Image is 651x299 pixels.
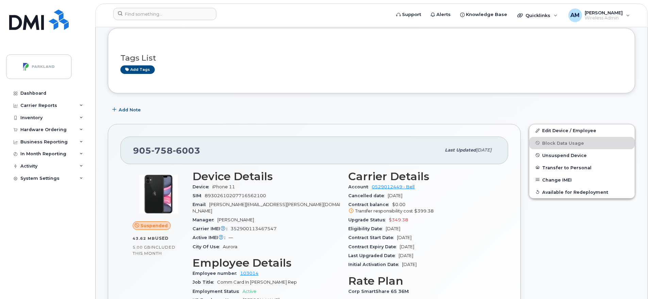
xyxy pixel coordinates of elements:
[138,174,179,215] img: iPhone_11.jpg
[217,280,297,285] span: Comm Card In [PERSON_NAME] Rep
[348,289,412,294] span: Corp SmartShare 65 36M
[155,236,169,241] span: used
[391,8,426,21] a: Support
[133,245,151,250] span: 5.00 GB
[525,13,550,18] span: Quicklinks
[542,189,608,194] span: Available for Redeployment
[243,289,256,294] span: Active
[348,226,386,231] span: Eligibility Date
[348,202,496,214] span: $0.00
[585,10,623,15] span: [PERSON_NAME]
[193,257,340,269] h3: Employee Details
[542,153,587,158] span: Unsuspend Device
[151,145,173,156] span: 758
[193,271,240,276] span: Employee number
[240,271,258,276] a: 103014
[193,235,229,240] span: Active IMEI
[193,202,209,207] span: Email
[229,235,233,240] span: —
[529,137,635,149] button: Block Data Usage
[445,147,476,153] span: Last updated
[397,235,412,240] span: [DATE]
[426,8,455,21] a: Alerts
[193,184,212,189] span: Device
[348,202,392,207] span: Contract balance
[564,9,635,22] div: Athira Mani
[348,184,372,189] span: Account
[133,145,200,156] span: 905
[529,161,635,174] button: Transfer to Personal
[223,244,237,249] span: Aurora
[193,202,340,213] span: [PERSON_NAME][EMAIL_ADDRESS][PERSON_NAME][DOMAIN_NAME]
[372,184,415,189] a: 0529012449 - Bell
[529,174,635,186] button: Change IMEI
[348,262,402,267] span: Initial Activation Date
[414,208,434,214] span: $399.38
[399,253,413,258] span: [DATE]
[355,208,413,214] span: Transfer responsibility cost
[348,253,399,258] span: Last Upgraded Date
[529,124,635,137] a: Edit Device / Employee
[348,193,388,198] span: Cancelled date
[570,11,580,19] span: AM
[205,193,266,198] span: 89302610207716562100
[120,54,622,62] h3: Tags List
[513,9,562,22] div: Quicklinks
[466,11,507,18] span: Knowledge Base
[388,193,402,198] span: [DATE]
[402,262,417,267] span: [DATE]
[400,244,414,249] span: [DATE]
[133,236,155,241] span: 43.62 MB
[173,145,200,156] span: 6003
[348,217,389,222] span: Upgrade Status
[529,149,635,161] button: Unsuspend Device
[348,170,496,183] h3: Carrier Details
[193,170,340,183] h3: Device Details
[348,244,400,249] span: Contract Expiry Date
[193,226,231,231] span: Carrier IMEI
[389,217,408,222] span: $349.38
[386,226,400,231] span: [DATE]
[348,235,397,240] span: Contract Start Date
[133,245,176,256] span: included this month
[193,217,217,222] span: Manager
[476,147,491,153] span: [DATE]
[119,107,141,113] span: Add Note
[455,8,512,21] a: Knowledge Base
[193,193,205,198] span: SIM
[193,289,243,294] span: Employment Status
[217,217,254,222] span: [PERSON_NAME]
[402,11,421,18] span: Support
[436,11,451,18] span: Alerts
[108,104,147,116] button: Add Note
[348,275,496,287] h3: Rate Plan
[193,244,223,249] span: City Of Use
[585,15,623,21] span: Wireless Admin
[231,226,277,231] span: 352900113467547
[113,8,216,20] input: Find something...
[193,280,217,285] span: Job Title
[529,186,635,198] button: Available for Redeployment
[140,222,168,229] span: Suspended
[120,65,155,74] a: Add tags
[212,184,235,189] span: iPhone 11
